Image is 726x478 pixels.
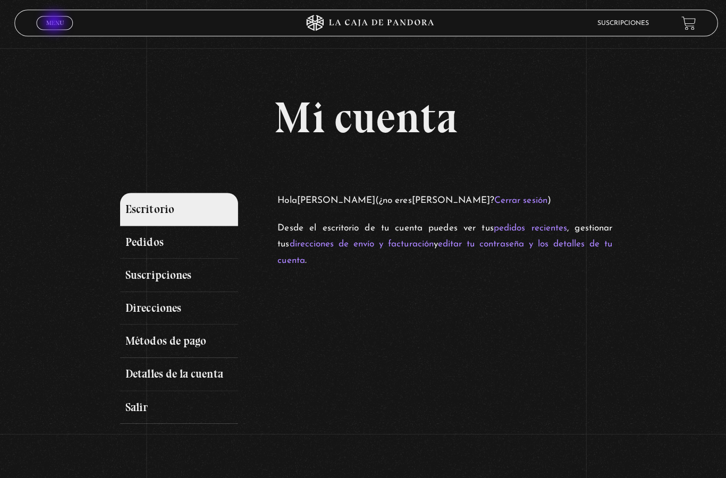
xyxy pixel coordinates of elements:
strong: [PERSON_NAME] [408,194,486,203]
a: Salir [119,388,236,421]
a: Métodos de pago [119,322,236,355]
a: Direcciones [119,289,236,322]
strong: [PERSON_NAME] [294,194,372,203]
a: View your shopping cart [676,16,690,30]
a: Detalles de la cuenta [119,355,236,388]
a: Cerrar sesión [490,194,543,203]
h1: Mi cuenta [119,96,607,138]
a: editar tu contraseña y los detalles de tu cuenta [275,237,607,263]
a: Pedidos [119,224,236,257]
p: Hola (¿no eres ? ) [275,191,607,208]
span: Menu [46,20,63,26]
a: Suscripciones [592,20,644,27]
a: pedidos recientes [489,221,562,231]
a: direcciones de envío y facturación [287,237,430,246]
span: Cerrar [42,29,67,36]
a: Suscripciones [119,257,236,289]
nav: Páginas de cuenta [119,191,265,420]
p: Desde el escritorio de tu cuenta puedes ver tus , gestionar tus y . [275,218,607,267]
a: Escritorio [119,191,236,224]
